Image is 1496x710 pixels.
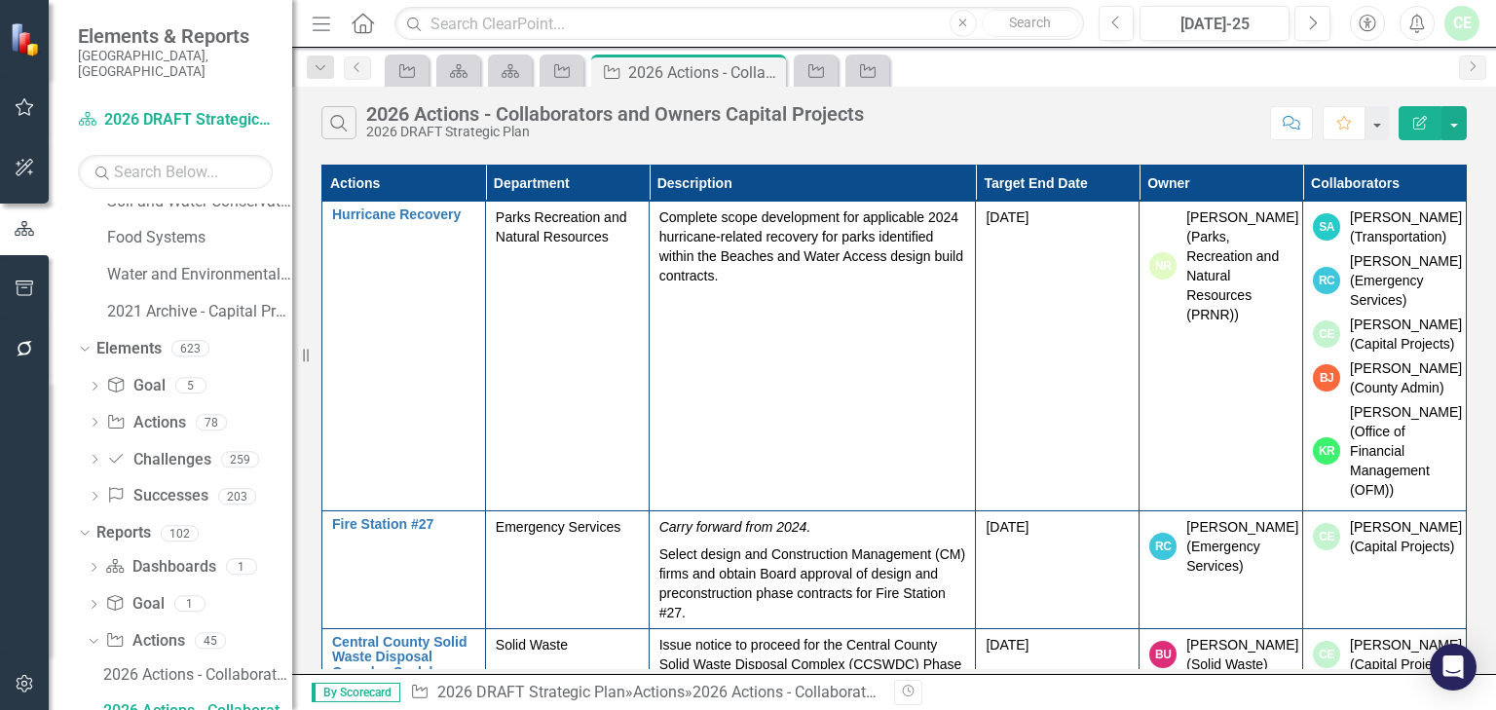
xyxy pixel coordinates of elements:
div: 2026 Actions - Collaborators and Owners [103,666,292,684]
a: Food Systems [107,227,292,249]
div: 623 [171,341,209,357]
a: 2026 Actions - Collaborators and Owners [98,659,292,691]
span: [DATE] [986,637,1028,653]
div: 45 [195,632,226,649]
td: Double-Click to Edit [485,629,649,702]
div: CE [1313,320,1340,348]
div: 78 [196,414,227,430]
span: Solid Waste [496,637,568,653]
a: Goal [105,593,164,616]
button: CE [1444,6,1479,41]
a: 2026 DRAFT Strategic Plan [78,109,273,131]
td: Double-Click to Edit Right Click for Context Menu [322,629,486,702]
div: BU [1149,641,1177,668]
a: Central County Solid Waste Disposal Complex Scalehouse Phase II Improvement [332,635,475,695]
div: » » [410,682,879,704]
div: 2026 DRAFT Strategic Plan [366,125,864,139]
td: Double-Click to Edit [1303,202,1467,511]
span: [DATE] [986,519,1028,535]
td: Double-Click to Edit Right Click for Context Menu [322,511,486,629]
div: Open Intercom Messenger [1430,644,1477,691]
span: [DATE] [986,209,1028,225]
td: Double-Click to Edit Right Click for Context Menu [322,202,486,511]
div: SA [1313,213,1340,241]
div: [PERSON_NAME] (Capital Projects) [1350,315,1462,354]
div: CE [1313,523,1340,550]
a: Actions [105,630,184,653]
a: 2026 DRAFT Strategic Plan [437,683,625,701]
div: 1 [174,596,206,613]
div: [PERSON_NAME] (Capital Projects) [1350,635,1462,674]
input: Search ClearPoint... [394,7,1083,41]
a: Water and Environmental Resources [107,264,292,286]
div: [DATE]-25 [1146,13,1283,36]
td: Double-Click to Edit [649,629,976,702]
span: Elements & Reports [78,24,273,48]
div: RC [1149,533,1177,560]
div: RC [1313,267,1340,294]
span: Search [1009,15,1051,30]
div: 1 [226,559,257,576]
div: 2026 Actions - Collaborators and Owners Capital Projects [366,103,864,125]
a: Fire Station #27 [332,517,475,532]
p: Issue notice to proceed for the Central County Solid Waste Disposal Complex (CCSWDC) Phase II Imp... [659,635,966,693]
em: Carry forward from 2024. [659,519,811,535]
div: [PERSON_NAME] (Capital Projects) [1350,517,1462,556]
td: Double-Click to Edit [485,202,649,511]
div: [PERSON_NAME] (Office of Financial Management (OFM)) [1350,402,1462,500]
span: Emergency Services [496,519,620,535]
div: [PERSON_NAME] (Transportation) [1350,207,1462,246]
td: Double-Click to Edit [1140,511,1303,629]
div: KR [1313,437,1340,465]
a: Dashboards [105,556,215,579]
td: Double-Click to Edit [1303,511,1467,629]
button: Search [982,10,1079,37]
div: NR [1149,252,1177,280]
div: 203 [218,488,256,504]
td: Double-Click to Edit [649,511,976,629]
td: Double-Click to Edit [485,511,649,629]
div: 2026 Actions - Collaborators and Owners Capital Projects [692,683,1085,701]
p: Select design and Construction Management (CM) firms and obtain Board approval of design and prec... [659,541,966,622]
td: Double-Click to Edit [649,202,976,511]
div: [PERSON_NAME] (Parks, Recreation and Natural Resources (PRNR)) [1186,207,1298,324]
td: Double-Click to Edit [976,202,1140,511]
a: Reports [96,522,151,544]
a: Actions [633,683,685,701]
div: [PERSON_NAME] (County Admin) [1350,358,1462,397]
img: ClearPoint Strategy [10,21,44,56]
input: Search Below... [78,155,273,189]
div: BJ [1313,364,1340,392]
td: Double-Click to Edit [976,511,1140,629]
span: By Scorecard [312,683,400,702]
div: 5 [175,378,206,394]
a: Actions [106,412,185,434]
div: [PERSON_NAME] (Solid Waste) [1186,635,1298,674]
span: Parks Recreation and Natural Resources [496,209,627,244]
div: [PERSON_NAME] (Emergency Services) [1350,251,1462,310]
a: 2021 Archive - Capital Projects [107,301,292,323]
div: 102 [161,525,199,542]
div: [PERSON_NAME] (Emergency Services) [1186,517,1298,576]
a: Hurricane Recovery [332,207,475,222]
button: [DATE]-25 [1140,6,1290,41]
a: Successes [106,485,207,507]
div: 2026 Actions - Collaborators and Owners Capital Projects [628,60,781,85]
p: Complete scope development for applicable 2024 hurricane-related recovery for parks identified wi... [659,207,966,285]
td: Double-Click to Edit [976,629,1140,702]
td: Double-Click to Edit [1140,202,1303,511]
td: Double-Click to Edit [1140,629,1303,702]
div: CE [1313,641,1340,668]
small: [GEOGRAPHIC_DATA], [GEOGRAPHIC_DATA] [78,48,273,80]
div: 259 [221,451,259,467]
a: Elements [96,338,162,360]
a: Goal [106,375,165,397]
a: Challenges [106,449,210,471]
td: Double-Click to Edit [1303,629,1467,702]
